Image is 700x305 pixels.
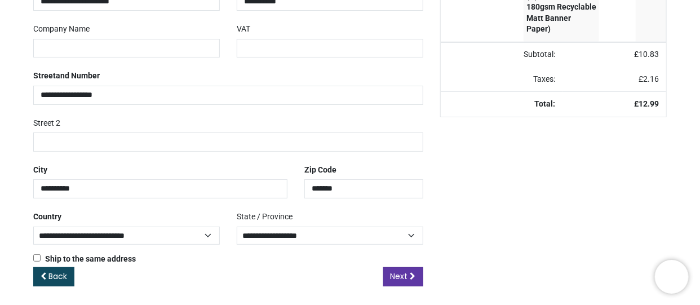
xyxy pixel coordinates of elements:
input: Ship to the same address [33,254,41,262]
label: Zip Code [304,161,336,180]
span: £ [639,74,659,83]
span: Next [391,271,408,282]
span: £ [635,50,659,59]
span: 12.99 [639,99,659,108]
label: VAT [237,20,250,39]
label: Ship to the same address [33,254,136,265]
span: and Number [56,71,100,80]
label: Company Name [33,20,90,39]
a: Back [33,267,74,286]
label: Street 2 [33,114,60,133]
label: State / Province [237,207,293,227]
td: Taxes: [441,67,562,92]
a: Next [383,267,423,286]
span: Back [48,271,67,282]
strong: £ [635,99,659,108]
iframe: Brevo live chat [655,260,689,294]
label: Country [33,207,61,227]
span: 10.83 [639,50,659,59]
span: 2.16 [644,74,659,83]
label: City [33,161,47,180]
label: Street [33,67,100,86]
td: Subtotal: [441,42,562,67]
strong: Total: [535,99,556,108]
